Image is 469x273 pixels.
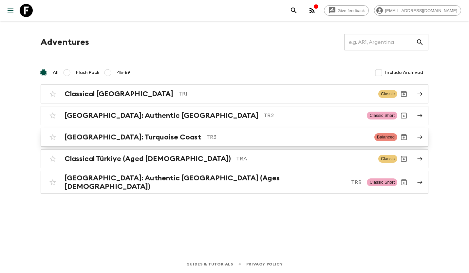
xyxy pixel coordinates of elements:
button: Archive [397,152,410,165]
span: Classic [378,90,397,98]
button: menu [4,4,17,17]
span: Include Archived [385,69,423,76]
h2: [GEOGRAPHIC_DATA]: Turquoise Coast [65,133,201,141]
button: Archive [397,87,410,100]
span: All [53,69,59,76]
span: [EMAIL_ADDRESS][DOMAIN_NAME] [382,8,461,13]
p: TR1 [178,90,373,98]
div: [EMAIL_ADDRESS][DOMAIN_NAME] [374,5,461,16]
a: Classical [GEOGRAPHIC_DATA]TR1ClassicArchive [41,84,428,103]
h1: Adventures [41,36,89,49]
span: Classic Short [367,112,397,119]
span: Give feedback [334,8,368,13]
a: Classical Türkiye (Aged [DEMOGRAPHIC_DATA])TRAClassicArchive [41,149,428,168]
h2: [GEOGRAPHIC_DATA]: Authentic [GEOGRAPHIC_DATA] (Ages [DEMOGRAPHIC_DATA]) [65,174,346,191]
button: Archive [397,109,410,122]
h2: Classical [GEOGRAPHIC_DATA] [65,90,173,98]
p: TRA [236,155,373,163]
p: TR2 [264,112,362,119]
button: Archive [397,176,410,189]
p: TR3 [206,133,369,141]
input: e.g. AR1, Argentina [344,33,416,51]
a: [GEOGRAPHIC_DATA]: Authentic [GEOGRAPHIC_DATA]TR2Classic ShortArchive [41,106,428,125]
p: TRB [351,178,362,186]
a: Guides & Tutorials [186,261,233,268]
span: Classic Short [367,178,397,186]
a: Give feedback [324,5,369,16]
h2: Classical Türkiye (Aged [DEMOGRAPHIC_DATA]) [65,155,231,163]
span: Flash Pack [76,69,100,76]
button: Archive [397,131,410,144]
span: 45-59 [117,69,130,76]
h2: [GEOGRAPHIC_DATA]: Authentic [GEOGRAPHIC_DATA] [65,111,258,120]
a: [GEOGRAPHIC_DATA]: Authentic [GEOGRAPHIC_DATA] (Ages [DEMOGRAPHIC_DATA])TRBClassic ShortArchive [41,171,428,194]
a: [GEOGRAPHIC_DATA]: Turquoise CoastTR3BalancedArchive [41,128,428,147]
a: Privacy Policy [246,261,283,268]
span: Classic [378,155,397,163]
button: search adventures [287,4,300,17]
span: Balanced [374,133,397,141]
